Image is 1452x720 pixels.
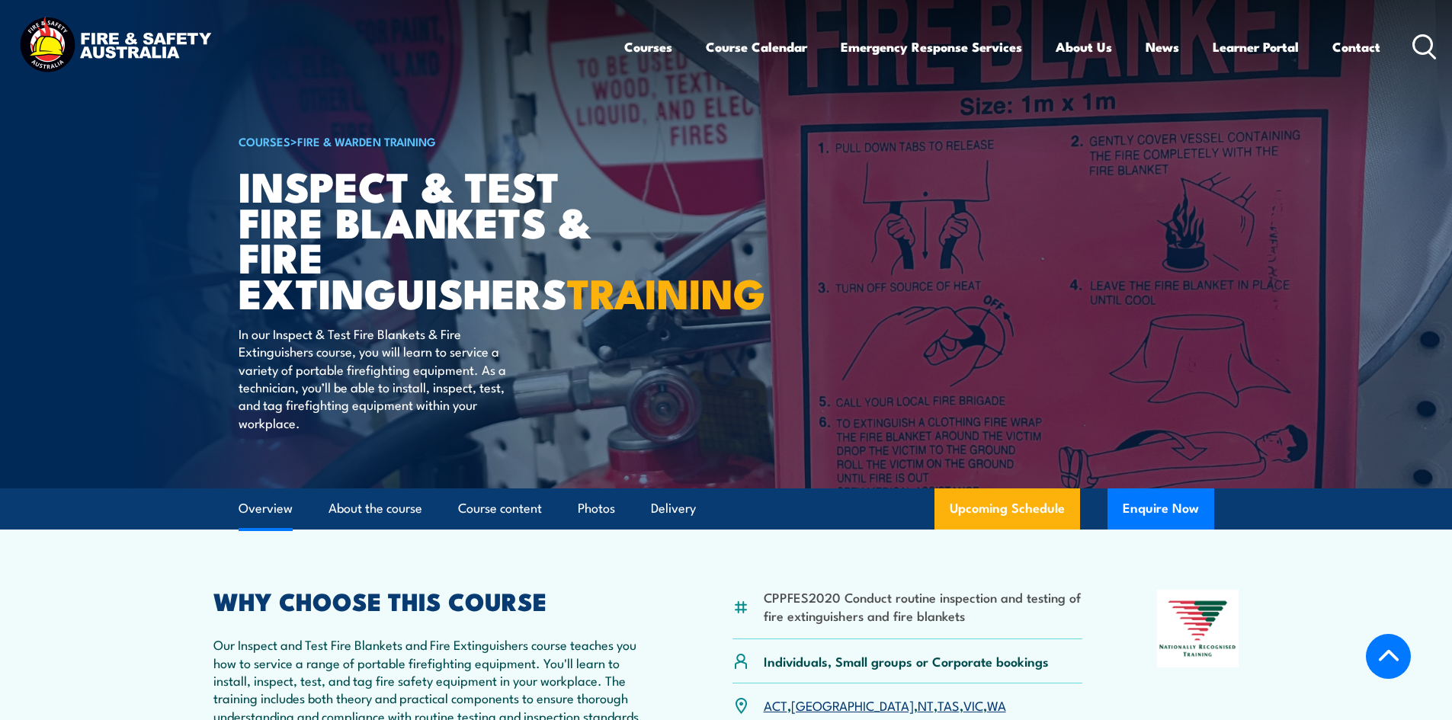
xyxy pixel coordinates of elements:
a: COURSES [239,133,290,149]
img: Nationally Recognised Training logo. [1157,590,1239,667]
h2: WHY CHOOSE THIS COURSE [213,590,659,611]
a: [GEOGRAPHIC_DATA] [791,696,914,714]
a: News [1146,27,1179,67]
a: Learner Portal [1213,27,1299,67]
a: Courses [624,27,672,67]
p: , , , , , [764,696,1006,714]
a: Upcoming Schedule [934,488,1080,530]
a: Course Calendar [706,27,807,67]
a: TAS [938,696,960,714]
a: Delivery [651,488,696,529]
a: Photos [578,488,615,529]
p: In our Inspect & Test Fire Blankets & Fire Extinguishers course, you will learn to service a vari... [239,325,517,431]
button: Enquire Now [1107,488,1214,530]
p: Individuals, Small groups or Corporate bookings [764,652,1049,670]
a: About Us [1056,27,1112,67]
a: ACT [764,696,787,714]
a: NT [918,696,934,714]
strong: TRAINING [567,260,765,323]
a: Course content [458,488,542,529]
li: CPPFES2020 Conduct routine inspection and testing of fire extinguishers and fire blankets [764,588,1083,624]
a: Fire & Warden Training [297,133,436,149]
a: VIC [963,696,983,714]
a: Emergency Response Services [841,27,1022,67]
a: About the course [329,488,422,529]
h6: > [239,132,615,150]
h1: Inspect & Test Fire Blankets & Fire Extinguishers [239,168,615,310]
a: WA [987,696,1006,714]
a: Contact [1332,27,1380,67]
a: Overview [239,488,293,529]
